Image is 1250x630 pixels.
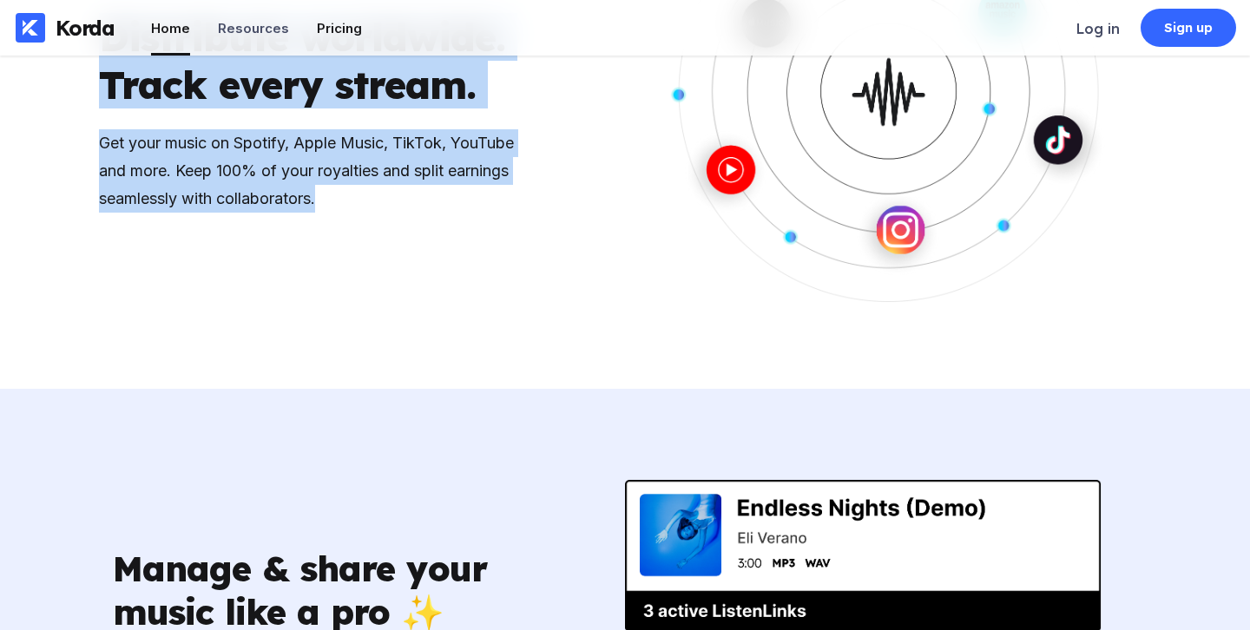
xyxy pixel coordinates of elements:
div: Sign up [1164,19,1214,36]
div: Get your music on Spotify, Apple Music, TikTok, YouTube and more. Keep 100% of your royalties and... [99,129,516,213]
div: Resources [218,20,289,36]
div: Log in [1076,20,1120,37]
div: Pricing [317,20,362,36]
a: Sign up [1141,9,1236,47]
div: Home [151,20,190,36]
div: Distribute worldwide. Track every stream. [99,13,516,108]
div: Korda [56,15,115,41]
